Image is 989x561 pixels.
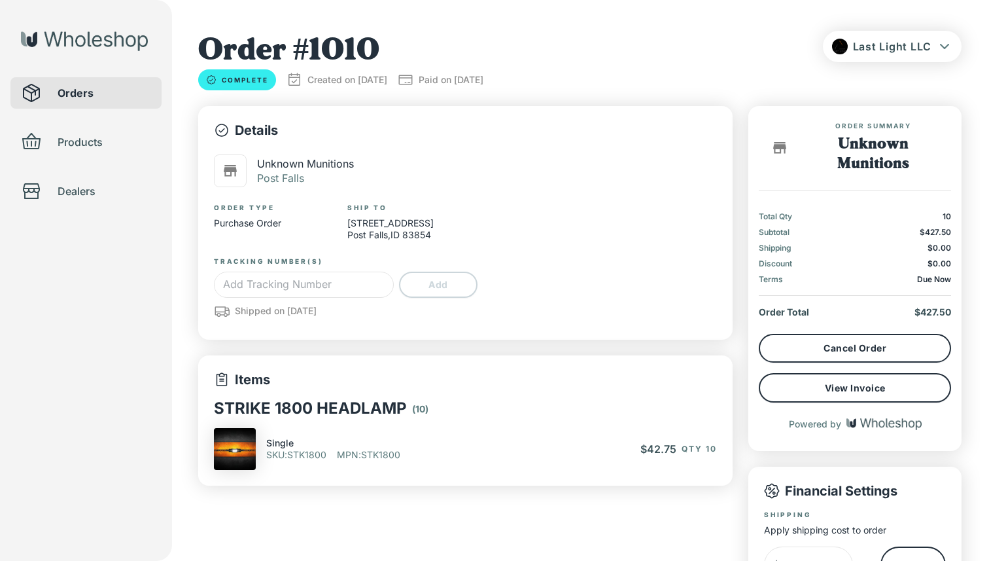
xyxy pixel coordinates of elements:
span: $42.75 [640,443,676,456]
p: 10 [943,211,951,222]
p: Unknown Munitions [257,156,354,171]
p: Shipping [759,243,791,253]
p: STRIKE 1800 HEADLAMP [214,399,407,418]
p: Items [214,371,270,388]
span: Dealers [58,183,151,199]
p: Shipped on [DATE] [235,304,317,317]
p: Post Falls [257,171,354,185]
h1: Order # 1010 [198,31,483,69]
p: SKU : STK1800 [266,449,326,461]
p: Subtotal [759,227,789,238]
span: $427.50 [914,306,951,317]
label: Shipping [764,510,811,519]
span: Last Light LLC [853,40,932,53]
p: Post Falls , ID 83854 [347,229,434,241]
input: Add Tracking Number [214,272,394,298]
span: Qty 10 [682,444,717,454]
button: Last Light LLC [823,31,962,62]
p: ( 10 ) [412,401,428,418]
label: Order Type [214,203,275,212]
button: Cancel Order [759,334,951,363]
p: Details [214,122,717,139]
p: Terms [759,274,783,285]
p: Paid on [DATE] [419,74,483,86]
label: Ship To [347,203,387,212]
img: Wholeshop logo [21,31,148,51]
span: Orders [58,85,151,101]
p: [STREET_ADDRESS] [347,217,434,229]
p: Powered by [789,418,841,429]
p: Discount [759,259,792,269]
p: MPN : STK1800 [337,449,400,461]
label: Tracking Number(s) [214,257,322,266]
p: Created on [DATE] [307,74,387,86]
p: Financial Settings [764,482,897,499]
p: Single [266,437,294,449]
span: $0.00 [928,259,951,268]
span: Complete [214,76,276,84]
p: Due Now [917,274,951,285]
p: Apply shipping cost to order [764,524,946,536]
img: Wholeshop logo [846,418,922,430]
div: Products [10,126,162,158]
p: Total Qty [759,211,792,222]
p: Purchase Order [214,217,281,229]
h1: Unknown Munitions [801,135,946,174]
span: Products [58,134,151,150]
img: FUwHs7S6xG-Screenshot_2025-03-10_at_3.27.31_PM.png [832,39,848,54]
button: View Invoice [759,373,951,403]
img: Untitled-August30_202415.47.45.jpg [214,428,256,470]
span: $427.50 [920,227,951,237]
p: Order Total [759,306,809,318]
div: Orders [10,77,162,109]
div: Dealers [10,175,162,207]
span: Order Summary [801,122,946,135]
span: $0.00 [928,243,951,253]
